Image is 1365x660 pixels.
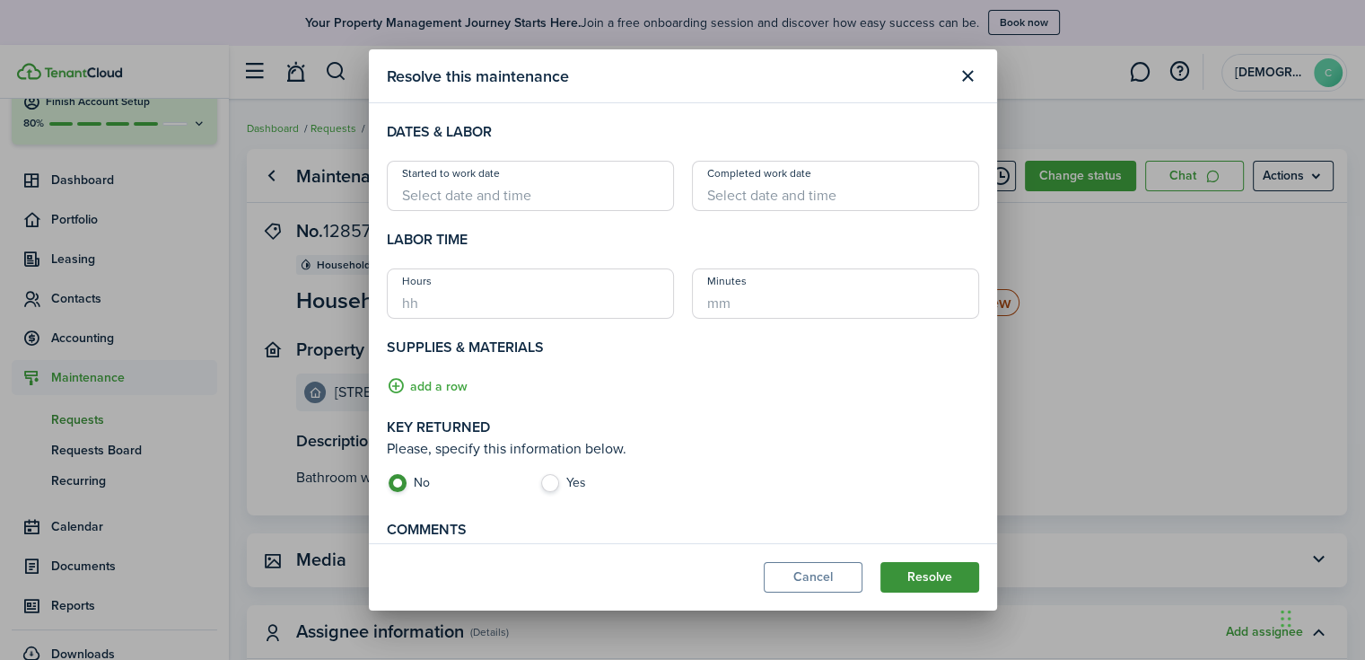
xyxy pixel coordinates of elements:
input: mm [692,268,979,319]
h4: Supplies & Materials [387,337,979,358]
button: Resolve [880,562,979,593]
iframe: Chat Widget [1275,574,1365,660]
p: Please, specify this information below. [387,438,674,460]
div: Drag [1281,592,1291,646]
button: Cancel [764,562,862,593]
h4: Comments [387,519,979,541]
h4: Dates & labor [387,121,979,143]
h4: Key returned [387,417,674,438]
label: No [387,474,521,501]
h4: Labor time [387,229,979,251]
p: This comment is private until you copy it to Messenger channel. [387,541,979,562]
input: Select date and time [692,161,979,211]
button: add a row [387,376,468,397]
modal-title: Resolve this maintenance [387,58,949,93]
button: Close modal [953,61,984,92]
input: Select date and time [387,161,674,211]
label: Yes [539,474,674,501]
input: hh [387,268,674,319]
